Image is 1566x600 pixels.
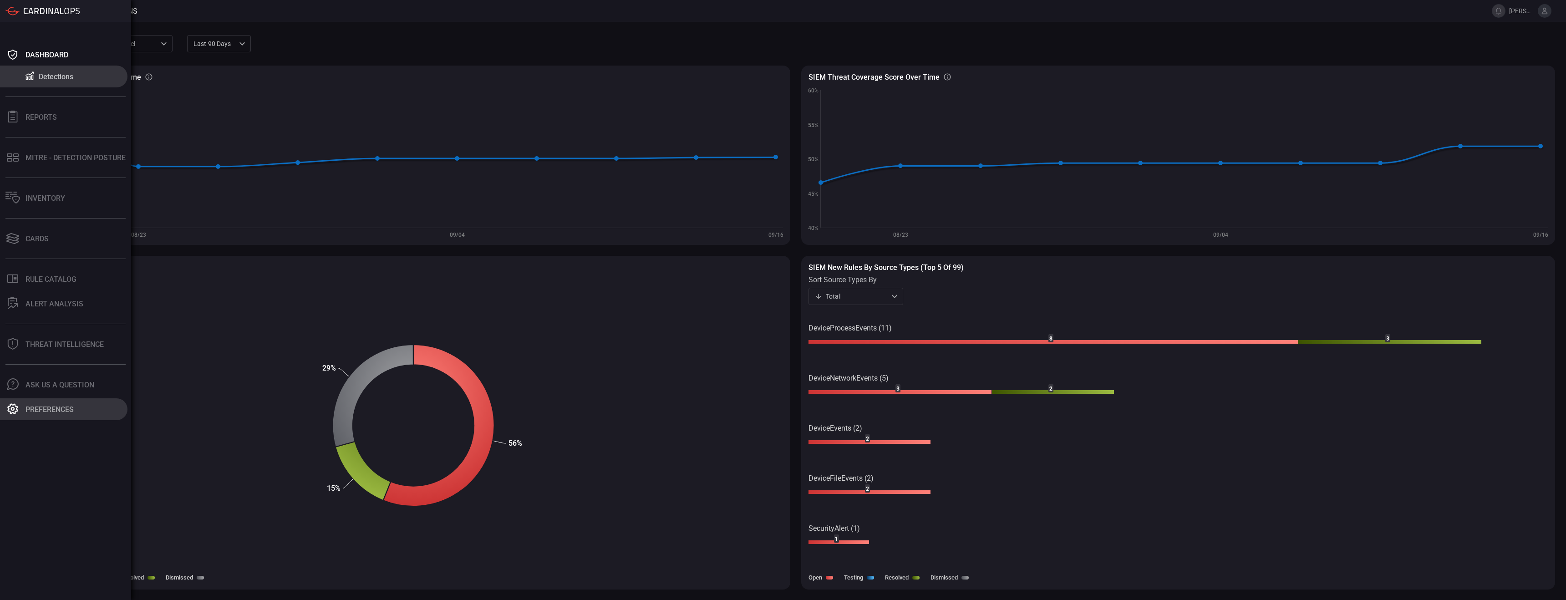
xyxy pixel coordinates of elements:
text: 08/23 [131,232,146,238]
label: Open [808,574,822,581]
text: DeviceProcessEvents (11) [808,324,892,332]
text: 09/16 [768,232,783,238]
div: ALERT ANALYSIS [25,300,83,308]
text: 45% [808,191,819,197]
label: sort source types by [808,275,903,284]
text: 60% [808,87,819,94]
text: 09/04 [450,232,465,238]
span: [PERSON_NAME].[PERSON_NAME] [1509,7,1534,15]
label: Testing [844,574,863,581]
text: DeviceNetworkEvents (5) [808,374,889,382]
text: 15% [327,484,341,493]
text: DeviceEvents (2) [808,424,862,432]
text: 8 [1049,336,1052,342]
div: Detections [39,72,73,81]
h3: SIEM New rules by source types (Top 5 of 99) [808,263,1548,272]
div: Ask Us A Question [25,381,94,389]
text: 40% [808,225,819,231]
label: Dismissed [166,574,193,581]
p: Last 90 days [193,39,236,48]
text: 2 [866,436,869,442]
div: Inventory [25,194,65,203]
text: 55% [808,122,819,128]
div: Reports [25,113,57,122]
text: 29% [322,364,336,372]
text: 56% [508,439,522,447]
text: 2 [1049,386,1052,392]
text: 3 [1386,336,1389,342]
label: Resolved [885,574,909,581]
text: 09/04 [1213,232,1228,238]
text: 08/23 [893,232,908,238]
label: Resolved [120,574,144,581]
text: DeviceFileEvents (2) [808,474,874,483]
div: MITRE - Detection Posture [25,153,126,162]
div: Dashboard [25,51,68,59]
text: 2 [866,486,869,492]
label: Dismissed [930,574,958,581]
text: 1 [835,536,838,542]
div: Cards [25,234,49,243]
text: SecurityAlert (1) [808,524,860,533]
text: 3 [896,386,900,392]
div: Preferences [25,405,74,414]
div: Rule Catalog [25,275,76,284]
div: Total [815,292,889,301]
div: Threat Intelligence [25,340,104,349]
text: 09/16 [1533,232,1548,238]
text: 50% [808,156,819,163]
h3: SIEM Threat coverage score over time [808,73,940,81]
